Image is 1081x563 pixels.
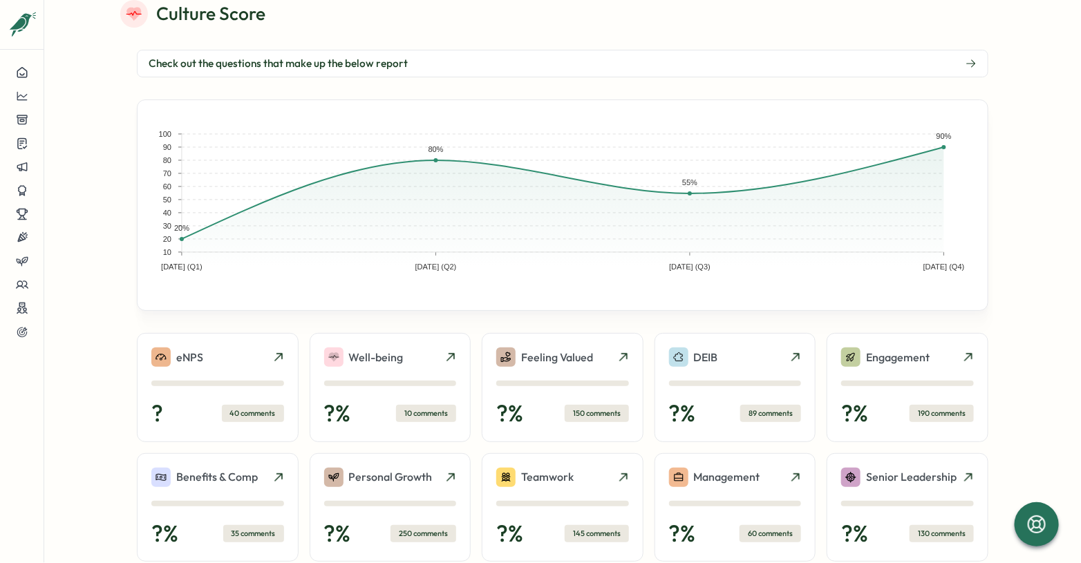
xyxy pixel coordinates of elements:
[669,400,696,428] p: ? %
[310,333,471,442] a: Well-being?%10 comments
[923,263,965,271] text: [DATE] (Q4)
[149,56,408,71] span: Check out the questions that make up the below report
[396,405,456,422] div: 10 comments
[163,195,171,204] text: 50
[161,263,203,271] text: [DATE] (Q1)
[324,520,351,548] p: ? %
[349,468,433,486] p: Personal Growth
[910,405,974,422] div: 190 comments
[163,222,171,230] text: 30
[176,468,258,486] p: Benefits & Comp
[151,400,163,428] p: ?
[137,453,299,562] a: Benefits & Comp?%35 comments
[740,405,801,422] div: 89 comments
[163,143,171,151] text: 90
[176,349,203,366] p: eNPS
[827,453,988,562] a: Senior Leadership?%130 comments
[866,468,957,486] p: Senior Leadership
[565,405,629,422] div: 150 comments
[669,263,711,271] text: [DATE] (Q3)
[159,130,171,138] text: 100
[841,400,868,428] p: ? %
[694,349,718,366] p: DEIB
[137,333,299,442] a: eNPS?40 comments
[223,525,284,542] div: 35 comments
[482,333,643,442] a: Feeling Valued?%150 comments
[827,333,988,442] a: Engagement?%190 comments
[324,400,351,428] p: ? %
[163,235,171,243] text: 20
[866,349,930,366] p: Engagement
[655,453,816,562] a: Management?%60 comments
[151,520,178,548] p: ? %
[655,333,816,442] a: DEIB?%89 comments
[222,405,284,422] div: 40 comments
[415,263,457,271] text: [DATE] (Q2)
[163,248,171,256] text: 10
[740,525,801,542] div: 60 comments
[521,468,574,486] p: Teamwork
[496,520,523,548] p: ? %
[163,156,171,164] text: 80
[482,453,643,562] a: Teamwork?%145 comments
[694,468,760,486] p: Management
[565,525,629,542] div: 145 comments
[163,209,171,217] text: 40
[163,169,171,178] text: 70
[349,349,404,366] p: Well-being
[137,50,988,77] button: Check out the questions that make up the below report
[669,520,696,548] p: ? %
[841,520,868,548] p: ? %
[156,1,265,26] p: Culture Score
[910,525,974,542] div: 130 comments
[521,349,593,366] p: Feeling Valued
[391,525,456,542] div: 250 comments
[496,400,523,428] p: ? %
[163,182,171,191] text: 60
[310,453,471,562] a: Personal Growth?%250 comments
